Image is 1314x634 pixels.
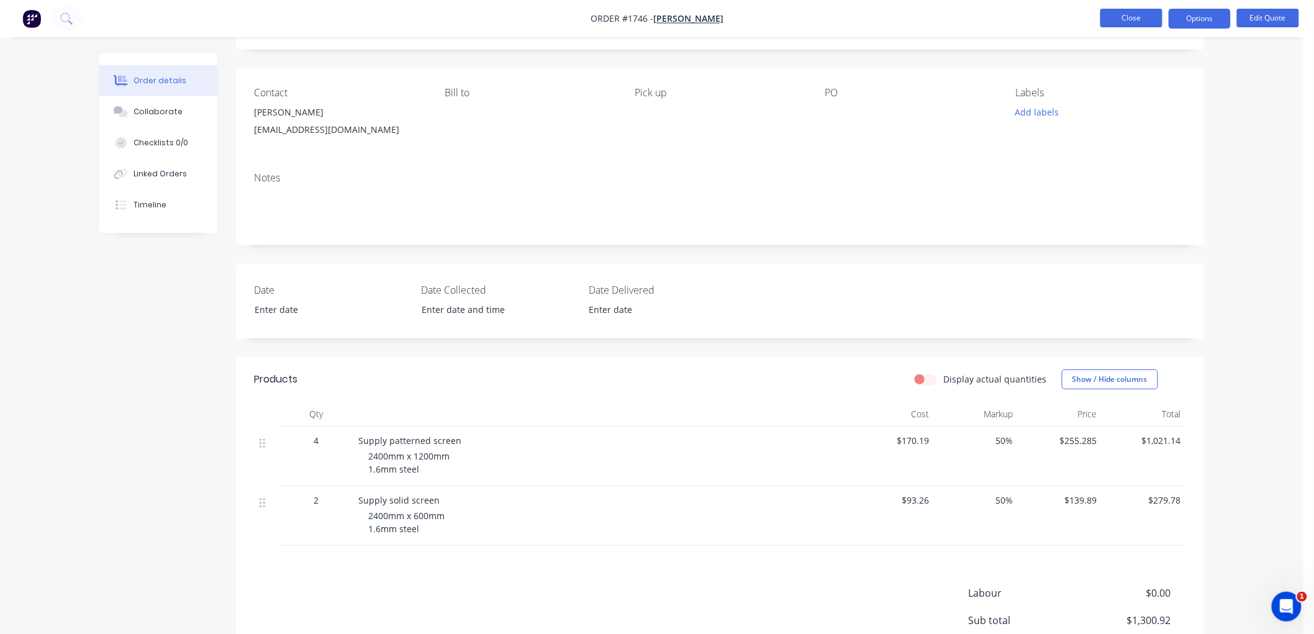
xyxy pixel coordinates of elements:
[944,373,1047,386] label: Display actual quantities
[825,87,995,99] div: PO
[591,13,653,25] span: Order #1746 -
[99,189,217,220] button: Timeline
[589,283,744,297] label: Date Delivered
[445,87,615,99] div: Bill to
[1018,402,1102,427] div: Price
[1015,87,1185,99] div: Labels
[580,301,735,319] input: Enter date
[969,613,1079,628] span: Sub total
[369,450,450,475] span: 2400mm x 1200mm 1.6mm steel
[99,127,217,158] button: Checklists 0/0
[99,96,217,127] button: Collaborate
[134,106,183,117] div: Collaborate
[255,172,1186,184] div: Notes
[653,13,723,25] a: [PERSON_NAME]
[255,87,425,99] div: Contact
[255,104,425,143] div: [PERSON_NAME][EMAIL_ADDRESS][DOMAIN_NAME]
[314,434,319,447] span: 4
[940,494,1013,507] span: 50%
[856,434,930,447] span: $170.19
[359,435,462,446] span: Supply patterned screen
[1100,9,1162,27] button: Close
[1079,613,1171,628] span: $1,300.92
[1023,494,1097,507] span: $139.89
[1079,586,1171,600] span: $0.00
[314,494,319,507] span: 2
[1062,369,1158,389] button: Show / Hide columns
[940,434,1013,447] span: 50%
[851,402,935,427] div: Cost
[1272,592,1302,622] iframe: Intercom live chat
[856,494,930,507] span: $93.26
[99,158,217,189] button: Linked Orders
[1107,434,1181,447] span: $1,021.14
[359,494,440,506] span: Supply solid screen
[1023,434,1097,447] span: $255.285
[134,75,186,86] div: Order details
[413,301,568,319] input: Enter date and time
[369,510,445,535] span: 2400mm x 600mm 1.6mm steel
[134,199,166,211] div: Timeline
[255,104,425,121] div: [PERSON_NAME]
[255,121,425,138] div: [EMAIL_ADDRESS][DOMAIN_NAME]
[246,301,401,319] input: Enter date
[22,9,41,28] img: Factory
[969,586,1079,600] span: Labour
[134,137,188,148] div: Checklists 0/0
[635,87,805,99] div: Pick up
[1008,104,1066,120] button: Add labels
[1297,592,1307,602] span: 1
[935,402,1018,427] div: Markup
[255,372,298,387] div: Products
[1237,9,1299,27] button: Edit Quote
[255,283,410,297] label: Date
[1169,9,1231,29] button: Options
[279,402,354,427] div: Qty
[99,65,217,96] button: Order details
[134,168,187,179] div: Linked Orders
[1102,402,1186,427] div: Total
[422,283,577,297] label: Date Collected
[1107,494,1181,507] span: $279.78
